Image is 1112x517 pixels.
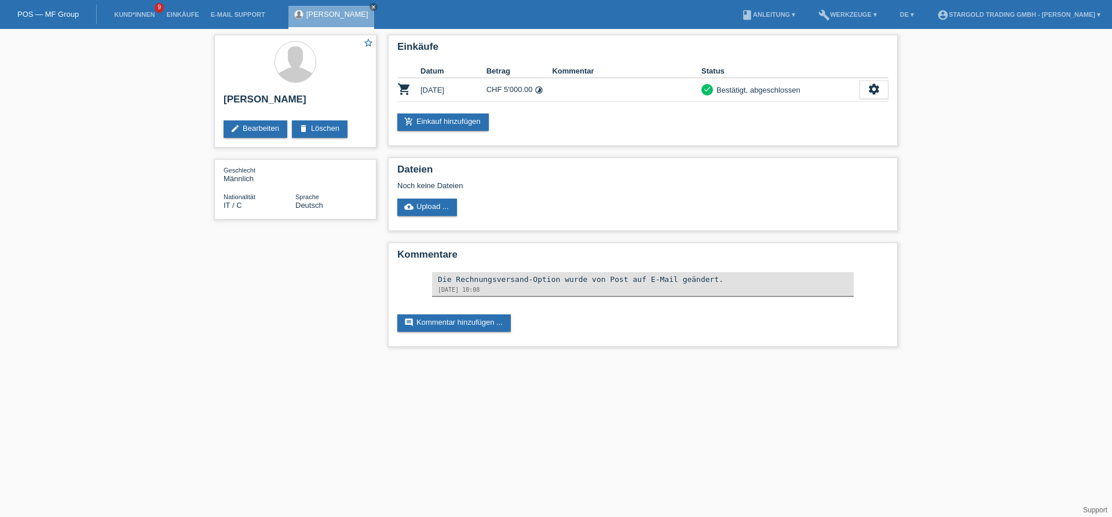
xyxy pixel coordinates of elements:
[894,11,920,18] a: DE ▾
[397,164,888,181] h2: Dateien
[363,38,374,48] i: star_border
[17,10,79,19] a: POS — MF Group
[487,78,553,102] td: CHF 5'000.00
[397,314,511,332] a: commentKommentar hinzufügen ...
[231,124,240,133] i: edit
[818,9,830,21] i: build
[397,82,411,96] i: POSP00028012
[371,4,376,10] i: close
[160,11,204,18] a: Einkäufe
[108,11,160,18] a: Kund*innen
[701,64,859,78] th: Status
[363,38,374,50] a: star_border
[552,64,701,78] th: Kommentar
[295,193,319,200] span: Sprache
[931,11,1106,18] a: account_circleStargold Trading GmbH - [PERSON_NAME] ▾
[736,11,801,18] a: bookAnleitung ▾
[438,287,848,293] div: [DATE] 10:08
[306,10,368,19] a: [PERSON_NAME]
[1083,506,1107,514] a: Support
[937,9,949,21] i: account_circle
[404,318,414,327] i: comment
[397,41,888,58] h2: Einkäufe
[487,64,553,78] th: Betrag
[741,9,753,21] i: book
[397,181,751,190] div: Noch keine Dateien
[155,3,164,13] span: 9
[224,166,295,183] div: Männlich
[292,120,348,138] a: deleteLöschen
[397,113,489,131] a: add_shopping_cartEinkauf hinzufügen
[713,84,800,96] div: Bestätigt, abgeschlossen
[397,199,457,216] a: cloud_uploadUpload ...
[420,78,487,102] td: [DATE]
[224,193,255,200] span: Nationalität
[813,11,883,18] a: buildWerkzeuge ▾
[535,86,543,94] i: Fixe Raten (24 Raten)
[397,249,888,266] h2: Kommentare
[370,3,378,11] a: close
[224,201,242,210] span: Italien / C / 20.09.2016
[224,94,367,111] h2: [PERSON_NAME]
[295,201,323,210] span: Deutsch
[420,64,487,78] th: Datum
[224,120,287,138] a: editBearbeiten
[703,85,711,93] i: check
[299,124,308,133] i: delete
[205,11,271,18] a: E-Mail Support
[404,117,414,126] i: add_shopping_cart
[868,83,880,96] i: settings
[438,275,848,284] div: Die Rechnungsversand-Option wurde von Post auf E-Mail geändert.
[404,202,414,211] i: cloud_upload
[224,167,255,174] span: Geschlecht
